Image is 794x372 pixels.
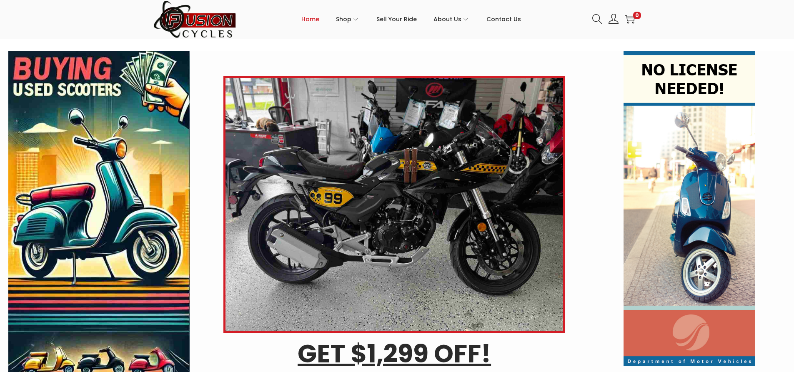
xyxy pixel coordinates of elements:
span: Sell Your Ride [376,9,417,30]
a: Contact Us [486,0,521,38]
a: About Us [433,0,470,38]
a: Sell Your Ride [376,0,417,38]
a: Shop [336,0,360,38]
a: Home [301,0,319,38]
span: Contact Us [486,9,521,30]
a: 0 [625,14,635,24]
nav: Primary navigation [237,0,586,38]
span: Shop [336,9,351,30]
span: About Us [433,9,461,30]
u: GET $1,299 OFF! [298,336,491,371]
span: Home [301,9,319,30]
